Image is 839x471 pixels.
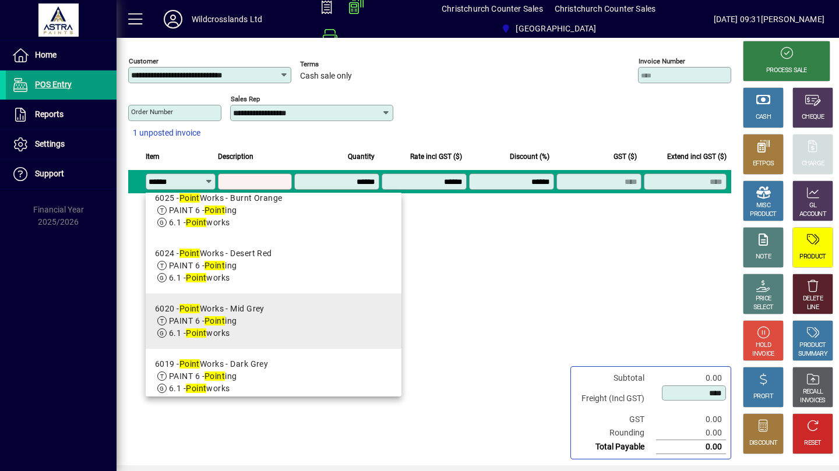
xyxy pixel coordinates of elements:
div: PRODUCT [750,210,776,219]
span: POS Entry [35,80,72,89]
div: Wildcrosslands Ltd [192,10,262,29]
div: HOLD [756,341,771,350]
span: Christchurch [496,18,601,39]
td: Rounding [576,426,656,440]
em: Point [186,328,206,338]
div: GL [809,201,817,210]
em: Point [205,261,225,270]
td: 0.00 [656,440,726,454]
em: Point [179,193,200,203]
div: PRODUCT [799,253,826,261]
span: Reports [35,109,64,119]
span: Discount (%) [510,150,549,163]
span: Extend incl GST ($) [667,150,727,163]
span: Description [218,150,253,163]
span: 6.1 - works [169,384,230,393]
mat-label: Sales rep [231,95,260,103]
em: Point [179,304,200,313]
div: DISCOUNT [749,439,777,448]
em: Point [186,218,206,227]
span: Home [35,50,57,59]
span: 6.1 - works [169,328,230,338]
div: SUMMARY [798,350,827,359]
div: SELECT [753,303,774,312]
span: [GEOGRAPHIC_DATA] [516,19,596,38]
div: PRICE [756,295,771,303]
div: NOTE [756,253,771,261]
span: Settings [35,139,65,148]
div: DELETE [803,295,823,303]
span: PAINT 6 - ing [169,316,237,325]
td: Subtotal [576,371,656,385]
a: Home [6,41,117,70]
button: 1 unposted invoice [128,123,205,144]
mat-label: Invoice number [639,57,685,65]
div: CHARGE [802,160,824,168]
em: Point [179,249,200,258]
mat-option: 6025 - Point Works - Burnt Orange [146,183,401,238]
div: INVOICE [752,350,774,359]
div: [PERSON_NAME] [761,10,824,29]
span: Cash sale only [300,72,352,81]
div: 6025 - Works - Burnt Orange [155,192,283,204]
div: CASH [756,113,771,122]
mat-option: 6020 - Point Works - Mid Grey [146,293,401,349]
div: CHEQUE [802,113,824,122]
em: Point [205,206,225,215]
span: Terms [300,61,370,68]
td: GST [576,413,656,426]
mat-label: Customer [129,57,158,65]
span: PAINT 6 - ing [169,371,237,381]
span: Quantity [348,150,375,163]
mat-option: 6019 - Point Works - Dark Grey [146,349,401,404]
span: GST ($) [614,150,637,163]
mat-option: 6024 - Point Works - Desert Red [146,238,401,293]
div: 6024 - Works - Desert Red [155,247,272,260]
span: 6.1 - works [169,218,230,227]
div: PROCESS SALE [766,66,807,75]
div: PROFIT [753,392,773,401]
div: ACCOUNT [799,210,826,219]
em: Point [205,371,225,381]
div: 6019 - Works - Dark Grey [155,358,268,370]
div: MISC [756,201,770,210]
td: 0.00 [656,413,726,426]
td: 0.00 [656,371,726,385]
div: RECALL [803,388,823,396]
em: Point [186,384,206,393]
em: Point [179,359,200,369]
span: Rate incl GST ($) [410,150,462,163]
div: LINE [807,303,819,312]
div: INVOICES [800,396,825,405]
div: RESET [804,439,822,448]
span: Item [146,150,160,163]
span: [DATE] 09:31 [714,10,761,29]
a: Settings [6,130,117,159]
span: 1 unposted invoice [133,127,200,139]
span: PAINT 6 - ing [169,206,237,215]
em: Point [186,273,206,282]
div: EFTPOS [753,160,774,168]
span: PAINT 6 - ing [169,261,237,270]
div: 6020 - Works - Mid Grey [155,303,265,315]
a: Support [6,160,117,189]
em: Point [205,316,225,325]
td: Total Payable [576,440,656,454]
button: Profile [154,9,192,30]
span: 6.1 - works [169,273,230,282]
td: Freight (Incl GST) [576,385,656,413]
span: Support [35,169,64,178]
td: 0.00 [656,426,726,440]
div: PRODUCT [799,341,826,350]
mat-label: Order number [131,108,173,116]
a: Reports [6,100,117,129]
